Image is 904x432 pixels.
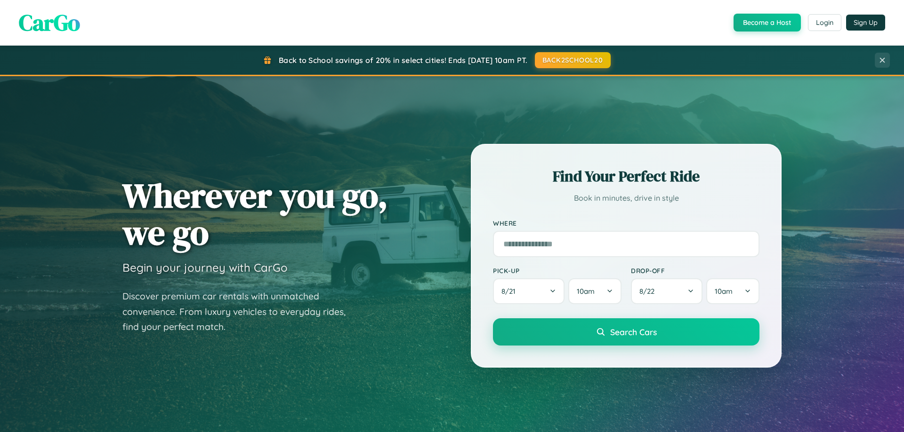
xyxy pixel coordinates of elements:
button: 10am [706,278,759,304]
label: Pick-up [493,267,621,275]
button: Become a Host [734,14,801,31]
span: Search Cars [610,327,657,337]
button: Sign Up [846,15,885,31]
button: 8/22 [631,278,702,304]
span: 10am [577,287,595,296]
span: Back to School savings of 20% in select cities! Ends [DATE] 10am PT. [279,55,527,65]
p: Discover premium car rentals with unmatched convenience. From luxury vehicles to everyday rides, ... [122,289,358,335]
button: Login [808,14,841,31]
button: 8/21 [493,278,565,304]
label: Drop-off [631,267,759,275]
h1: Wherever you go, we go [122,177,388,251]
button: 10am [568,278,621,304]
p: Book in minutes, drive in style [493,191,759,205]
span: CarGo [19,7,80,38]
h2: Find Your Perfect Ride [493,166,759,187]
span: 10am [715,287,733,296]
span: 8 / 22 [639,287,659,296]
span: 8 / 21 [501,287,520,296]
h3: Begin your journey with CarGo [122,260,288,275]
label: Where [493,219,759,227]
button: Search Cars [493,318,759,346]
button: BACK2SCHOOL20 [535,52,611,68]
